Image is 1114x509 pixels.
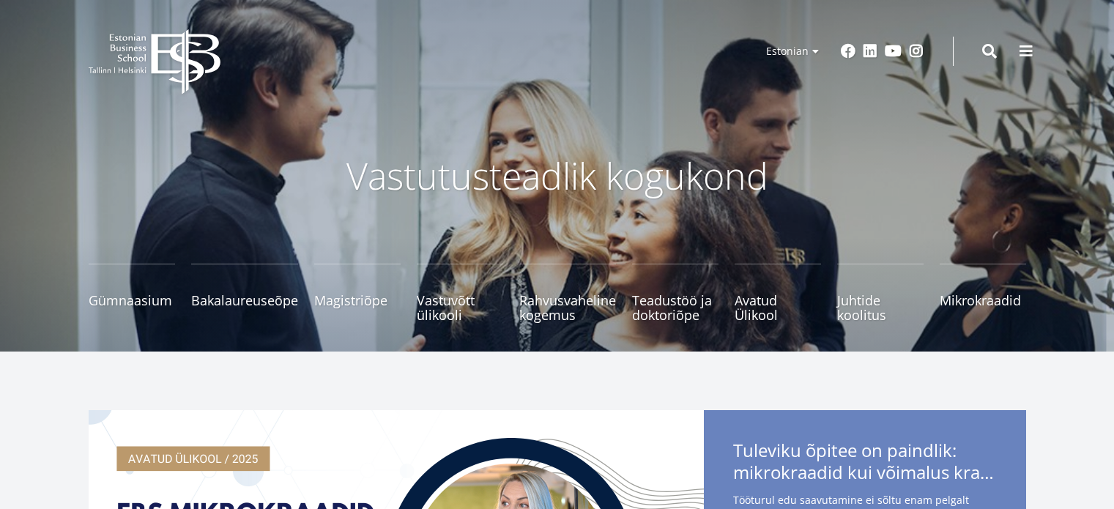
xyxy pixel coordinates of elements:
[837,264,924,322] a: Juhtide koolitus
[417,293,503,322] span: Vastuvõtt ülikooli
[417,264,503,322] a: Vastuvõtt ülikooli
[89,293,175,308] span: Gümnaasium
[940,293,1026,308] span: Mikrokraadid
[885,44,902,59] a: Youtube
[191,293,298,308] span: Bakalaureuseõpe
[632,293,718,322] span: Teadustöö ja doktoriõpe
[314,293,401,308] span: Magistriõpe
[841,44,855,59] a: Facebook
[314,264,401,322] a: Magistriõpe
[733,439,997,488] span: Tuleviku õpitee on paindlik:
[519,293,616,322] span: Rahvusvaheline kogemus
[169,154,946,198] p: Vastutusteadlik kogukond
[191,264,298,322] a: Bakalaureuseõpe
[89,264,175,322] a: Gümnaasium
[735,293,821,322] span: Avatud Ülikool
[735,264,821,322] a: Avatud Ülikool
[909,44,924,59] a: Instagram
[519,264,616,322] a: Rahvusvaheline kogemus
[632,264,718,322] a: Teadustöö ja doktoriõpe
[733,461,997,483] span: mikrokraadid kui võimalus kraadini jõudmiseks
[940,264,1026,322] a: Mikrokraadid
[837,293,924,322] span: Juhtide koolitus
[863,44,877,59] a: Linkedin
